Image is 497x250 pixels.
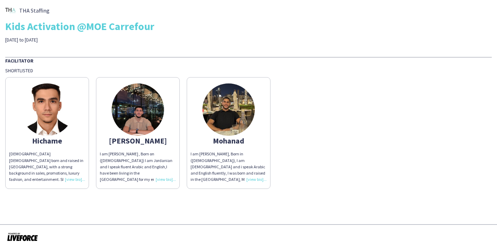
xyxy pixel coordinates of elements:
img: thumb-656e36c8b6359.jpeg [112,83,164,136]
img: thumb-67a9956e7bcc9.jpeg [202,83,255,136]
img: thumb-72e6e464-0fa6-4607-82f0-1cbb8a860093.png [5,5,16,16]
div: Hichame [9,138,85,144]
div: [PERSON_NAME] [100,138,176,144]
img: Powered by Liveforce [7,232,38,242]
span: THA Staffing [19,7,50,14]
div: Kids Activation @MOE Carrefour [5,21,492,31]
img: thumb-6762b9ada44ec.jpeg [21,83,73,136]
div: [DEMOGRAPHIC_DATA] [DEMOGRAPHIC_DATA] born and raised in [GEOGRAPHIC_DATA], with a strong backgro... [9,151,85,183]
div: [DATE] to [DATE] [5,37,176,43]
div: Mohanad [191,138,267,144]
div: Facilitator [5,57,492,64]
div: Shortlisted [5,67,492,74]
div: I am [PERSON_NAME] , Born on ([DEMOGRAPHIC_DATA]) I am Jordanian and I speak fluent Arabic and En... [100,151,176,183]
div: I am [PERSON_NAME], Born in ([DEMOGRAPHIC_DATA]), I am [DEMOGRAPHIC_DATA] and i speak Arabic and ... [191,151,267,183]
